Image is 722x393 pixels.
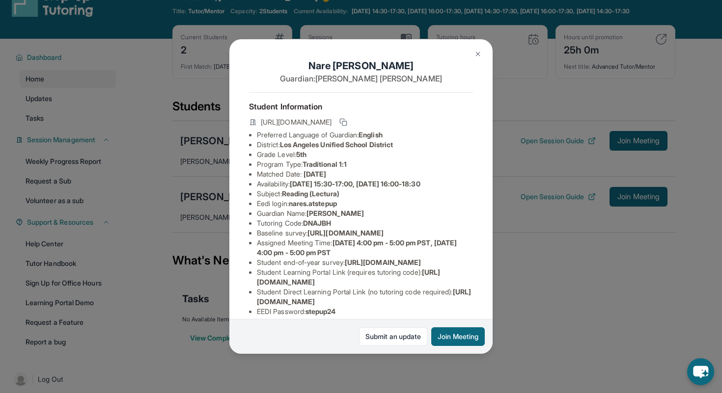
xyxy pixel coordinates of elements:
[249,59,473,73] h1: Nare [PERSON_NAME]
[282,189,339,198] span: Reading (Lectura)
[261,117,332,127] span: [URL][DOMAIN_NAME]
[257,218,473,228] li: Tutoring Code :
[337,116,349,128] button: Copy link
[257,258,473,267] li: Student end-of-year survey :
[474,50,482,58] img: Close Icon
[257,199,473,209] li: Eedi login :
[257,159,473,169] li: Program Type:
[257,130,473,140] li: Preferred Language of Guardian:
[359,131,383,139] span: English
[257,169,473,179] li: Matched Date:
[687,358,714,385] button: chat-button
[257,228,473,238] li: Baseline survey :
[290,180,420,188] span: [DATE] 15:30-17:00, [DATE] 16:00-18:30
[359,327,427,346] a: Submit an update
[257,209,473,218] li: Guardian Name :
[257,238,457,257] span: [DATE] 4:00 pm - 5:00 pm PST, [DATE] 4:00 pm - 5:00 pm PST
[257,179,473,189] li: Availability:
[257,307,473,316] li: EEDI Password :
[307,229,384,237] span: [URL][DOMAIN_NAME]
[306,209,364,217] span: [PERSON_NAME]
[303,219,331,227] span: DNAJBH
[257,238,473,258] li: Assigned Meeting Time :
[296,150,306,158] span: 5th
[345,258,421,266] span: [URL][DOMAIN_NAME]
[257,287,473,307] li: Student Direct Learning Portal Link (no tutoring code required) :
[304,170,326,178] span: [DATE]
[249,101,473,112] h4: Student Information
[257,140,473,150] li: District:
[249,73,473,84] p: Guardian: [PERSON_NAME] [PERSON_NAME]
[257,150,473,159] li: Grade Level:
[289,199,337,208] span: nares.atstepup
[257,267,473,287] li: Student Learning Portal Link (requires tutoring code) :
[303,160,347,168] span: Traditional 1:1
[257,189,473,199] li: Subject :
[431,327,485,346] button: Join Meeting
[305,307,336,315] span: stepup24
[280,140,393,149] span: Los Angeles Unified School District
